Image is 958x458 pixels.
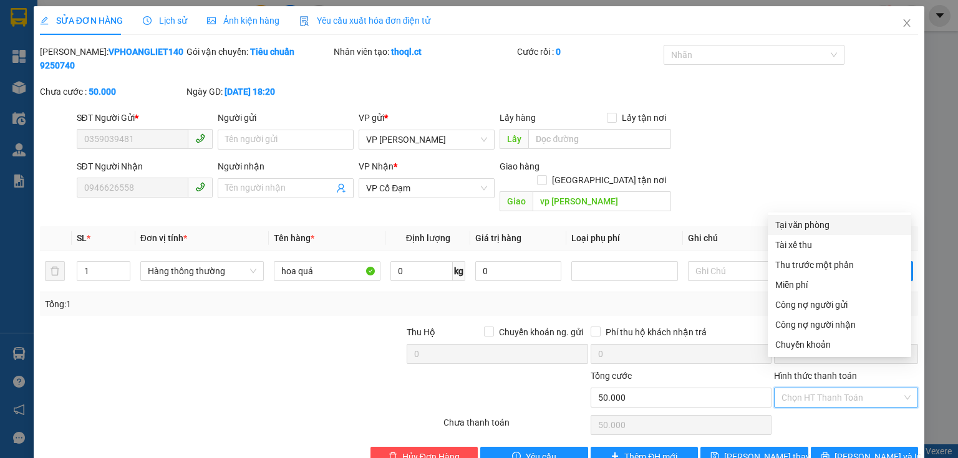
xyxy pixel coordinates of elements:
span: Chuyển khoản ng. gửi [494,325,588,339]
span: Giao hàng [500,161,539,171]
div: Chưa cước : [40,85,184,98]
b: VPHOANGLIET1409250740 [40,47,183,70]
span: Thu Hộ [407,327,435,337]
div: Ngày GD: [186,85,331,98]
div: Cước gửi hàng sẽ được ghi vào công nợ của người nhận [768,315,911,335]
span: phone [195,133,205,143]
span: Định lượng [406,233,450,243]
div: Cước rồi : [517,45,661,59]
span: Tổng cước [591,371,632,381]
span: picture [207,16,216,25]
div: Tổng: 1 [45,297,370,311]
input: Dọc đường [528,129,671,149]
span: user-add [336,183,346,193]
b: [DATE] 18:20 [225,87,275,97]
span: SL [77,233,87,243]
th: Loại phụ phí [566,226,683,250]
div: Chuyển khoản [775,338,904,351]
span: edit [40,16,49,25]
div: Người nhận [218,160,354,173]
span: VP Nhận [359,161,394,171]
span: Lấy [500,129,528,149]
button: Close [889,6,924,41]
div: SĐT Người Gửi [77,111,213,125]
div: Chưa thanh toán [442,416,589,437]
div: Gói vận chuyển: [186,45,331,59]
input: VD: Bàn, Ghế [274,261,380,281]
span: Phí thu hộ khách nhận trả [601,325,712,339]
span: Lấy tận nơi [617,111,671,125]
div: Tài xế thu [775,238,904,252]
label: Hình thức thanh toán [774,371,857,381]
b: thoql.ct [391,47,422,57]
div: Tại văn phòng [775,218,904,232]
input: Ghi Chú [688,261,795,281]
span: VP Cổ Đạm [366,179,487,198]
b: 0 [556,47,561,57]
b: 50.000 [89,87,116,97]
div: SĐT Người Nhận [77,160,213,173]
span: Tên hàng [274,233,314,243]
div: Người gửi [218,111,354,125]
div: [PERSON_NAME]: [40,45,184,72]
span: SỬA ĐƠN HÀNG [40,16,123,26]
span: Đơn vị tính [140,233,187,243]
th: Ghi chú [683,226,800,250]
span: clock-circle [143,16,152,25]
div: Công nợ người gửi [775,298,904,312]
div: Công nợ người nhận [775,318,904,332]
span: Giao [500,191,533,211]
div: Miễn phí [775,278,904,292]
span: VP Hoàng Liệt [366,130,487,149]
span: Ảnh kiện hàng [207,16,279,26]
input: Dọc đường [533,191,671,211]
span: Yêu cầu xuất hóa đơn điện tử [299,16,431,26]
span: Giá trị hàng [475,233,521,243]
span: kg [453,261,465,281]
span: Lịch sử [143,16,187,26]
button: delete [45,261,65,281]
b: Tiêu chuẩn [250,47,294,57]
div: VP gửi [359,111,495,125]
span: Hàng thông thường [148,262,256,280]
div: Cước gửi hàng sẽ được ghi vào công nợ của người gửi [768,295,911,315]
div: Thu trước một phần [775,258,904,272]
span: [GEOGRAPHIC_DATA] tận nơi [547,173,671,187]
img: icon [299,16,309,26]
span: Chọn HT Thanh Toán [781,388,911,407]
span: Lấy hàng [500,113,536,123]
div: Nhân viên tạo: [334,45,515,59]
span: close [902,18,912,28]
span: phone [195,182,205,192]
